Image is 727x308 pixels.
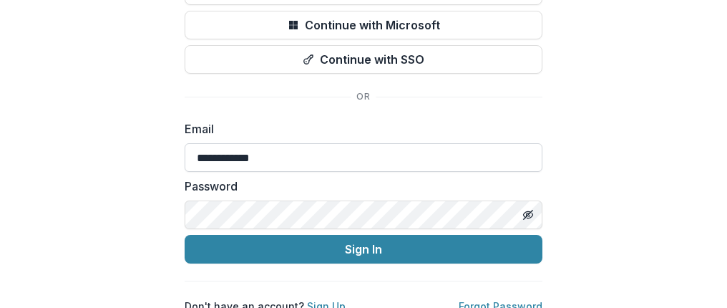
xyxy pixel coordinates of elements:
label: Password [185,178,534,195]
button: Toggle password visibility [517,203,540,226]
label: Email [185,120,534,138]
button: Continue with Microsoft [185,11,542,39]
button: Continue with SSO [185,45,542,74]
button: Sign In [185,235,542,264]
